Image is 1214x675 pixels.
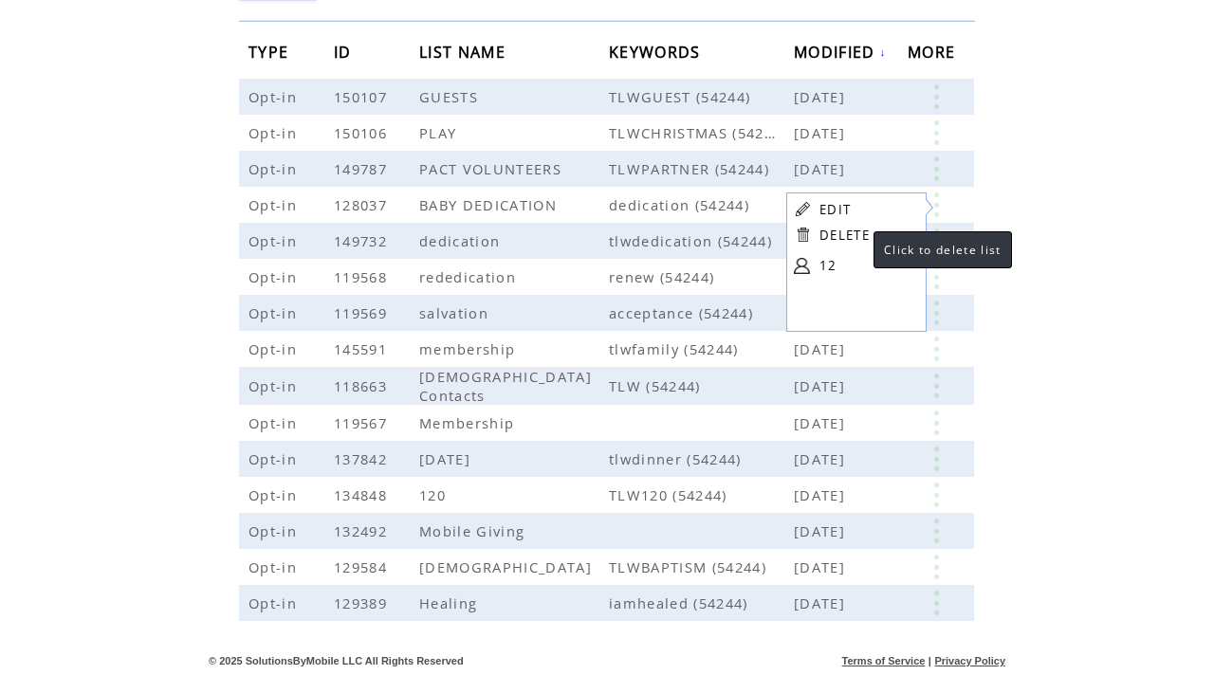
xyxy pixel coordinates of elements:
[419,521,529,540] span: Mobile Giving
[334,267,392,286] span: 119568
[248,87,302,106] span: Opt-in
[334,46,357,57] a: ID
[334,449,392,468] span: 137842
[334,123,392,142] span: 150106
[334,303,392,322] span: 119569
[794,87,850,106] span: [DATE]
[794,159,850,178] span: [DATE]
[248,46,293,57] a: TYPE
[419,339,520,358] span: membership
[609,123,794,142] span: TLWCHRISTMAS (54244)
[609,449,794,468] span: tlwdinner (54244)
[794,485,850,504] span: [DATE]
[609,593,794,612] span: iamhealed (54244)
[419,231,505,250] span: dedication
[794,46,887,58] a: MODIFIED↓
[334,159,392,178] span: 149787
[419,37,510,72] span: LIST NAME
[248,449,302,468] span: Opt-in
[248,267,302,286] span: Opt-in
[248,339,302,358] span: Opt-in
[334,557,392,576] span: 129584
[884,242,1002,258] span: Click to delete list
[929,655,931,666] span: |
[334,521,392,540] span: 132492
[248,159,302,178] span: Opt-in
[334,37,357,72] span: ID
[248,593,302,612] span: Opt-in
[334,376,392,395] span: 118663
[794,593,850,612] span: [DATE]
[248,485,302,504] span: Opt-in
[334,593,392,612] span: 129389
[419,593,482,612] span: Healing
[609,557,794,576] span: TLWBAPTISM (54244)
[248,413,302,432] span: Opt-in
[419,413,519,432] span: Membership
[419,485,451,504] span: 120
[794,449,850,468] span: [DATE]
[334,195,392,214] span: 128037
[819,227,870,244] a: DELETE
[609,87,794,106] span: TLWGUEST (54244)
[334,485,392,504] span: 134848
[609,376,794,395] span: TLW (54244)
[419,367,592,405] span: [DEMOGRAPHIC_DATA] Contacts
[934,655,1005,666] a: Privacy Policy
[419,46,510,57] a: LIST NAME
[794,37,880,72] span: MODIFIED
[609,231,794,250] span: tlwdedication (54244)
[419,87,483,106] span: GUESTS
[794,521,850,540] span: [DATE]
[334,339,392,358] span: 145591
[609,339,794,358] span: tlwfamily (54244)
[794,413,850,432] span: [DATE]
[609,37,706,72] span: KEYWORDS
[609,485,794,504] span: TLW120 (54244)
[609,46,706,57] a: KEYWORDS
[248,195,302,214] span: Opt-in
[248,521,302,540] span: Opt-in
[794,123,850,142] span: [DATE]
[419,159,566,178] span: PACT VOLUNTEERS
[209,655,464,666] span: © 2025 SolutionsByMobile LLC All Rights Reserved
[908,37,960,72] span: MORE
[819,251,914,280] a: 12
[419,557,597,576] span: [DEMOGRAPHIC_DATA]
[842,655,926,666] a: Terms of Service
[419,449,475,468] span: [DATE]
[334,87,392,106] span: 150107
[334,231,392,250] span: 149732
[334,413,392,432] span: 119567
[419,303,493,322] span: salvation
[794,376,850,395] span: [DATE]
[609,303,794,322] span: acceptance (54244)
[248,37,293,72] span: TYPE
[609,159,794,178] span: TLWPARTNER (54244)
[248,376,302,395] span: Opt-in
[248,231,302,250] span: Opt-in
[609,195,794,214] span: dedication (54244)
[248,123,302,142] span: Opt-in
[419,195,561,214] span: BABY DEDICATION
[794,557,850,576] span: [DATE]
[609,267,794,286] span: renew (54244)
[248,303,302,322] span: Opt-in
[248,557,302,576] span: Opt-in
[419,267,521,286] span: rededication
[819,201,851,218] a: EDIT
[419,123,461,142] span: PLAY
